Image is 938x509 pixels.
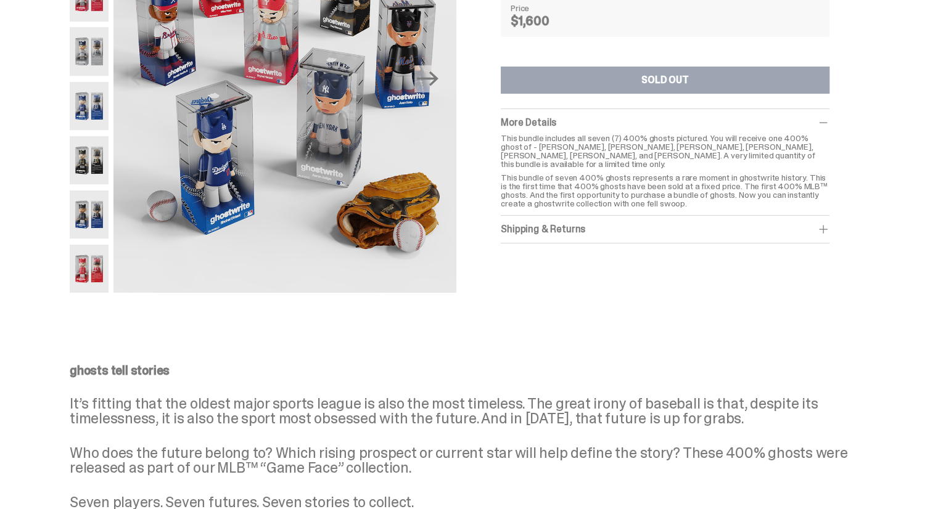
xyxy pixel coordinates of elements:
[70,27,109,75] img: 04-ghostwrite-mlb-game-face-complete-set-aaron-judge.png
[70,136,109,184] img: 06-ghostwrite-mlb-game-face-complete-set-paul-skenes.png
[414,65,442,92] button: Next
[501,173,829,208] p: This bundle of seven 400% ghosts represents a rare moment in ghostwrite history. This is the firs...
[641,75,689,85] div: SOLD OUT
[70,82,109,130] img: 05-ghostwrite-mlb-game-face-complete-set-shohei-ohtani.png
[501,223,829,235] div: Shipping & Returns
[70,364,859,377] p: ghosts tell stories
[501,134,829,168] p: This bundle includes all seven (7) 400% ghosts pictured. You will receive one 400% ghost of - [PE...
[501,67,829,94] button: SOLD OUT
[511,4,572,12] dt: Price
[511,15,572,27] dd: $1,600
[70,245,109,293] img: 08-ghostwrite-mlb-game-face-complete-set-mike-trout.png
[501,116,556,129] span: More Details
[70,446,859,475] p: Who does the future belong to? Which rising prospect or current star will help define the story? ...
[70,190,109,238] img: 07-ghostwrite-mlb-game-face-complete-set-juan-soto.png
[70,396,859,426] p: It’s fitting that the oldest major sports league is also the most timeless. The great irony of ba...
